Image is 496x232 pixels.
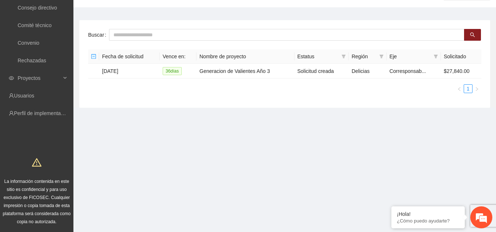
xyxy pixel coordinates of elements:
span: La información contenida en este sitio es confidencial y para uso exclusivo de FICOSEC. Cualquier... [3,179,71,224]
a: Rechazadas [18,58,46,63]
td: $27,840.00 [441,64,481,78]
span: Estatus [297,52,338,60]
span: Región [352,52,376,60]
span: warning [32,158,41,167]
button: search [464,29,481,41]
th: Fecha de solicitud [99,49,160,64]
span: filter [378,51,385,62]
button: right [473,84,481,93]
span: Estamos en línea. [43,75,101,149]
div: Minimizar ventana de chat en vivo [120,4,138,21]
span: 36 día s [163,67,182,75]
span: Corresponsab... [390,68,426,74]
th: Solicitado [441,49,481,64]
span: filter [434,54,438,59]
span: Proyectos [18,71,61,85]
th: Vence en: [160,49,196,64]
a: Perfil de implementadora [14,110,71,116]
td: [DATE] [99,64,160,78]
span: filter [341,54,346,59]
textarea: Escriba su mensaje y pulse “Intro” [4,154,140,180]
span: filter [340,51,347,62]
span: eye [9,76,14,81]
div: ¡Hola! [397,211,459,217]
li: 1 [464,84,473,93]
span: filter [379,54,384,59]
span: Eje [390,52,431,60]
span: left [457,87,461,91]
a: Convenio [18,40,39,46]
span: right [475,87,479,91]
a: Comité técnico [18,22,52,28]
div: Chatee con nosotros ahora [38,37,123,47]
th: Nombre de proyecto [196,49,294,64]
span: minus-square [91,54,96,59]
td: Delicias [349,64,387,78]
li: Previous Page [455,84,464,93]
label: Buscar [88,29,109,41]
td: Solicitud creada [294,64,349,78]
a: Usuarios [14,93,34,99]
td: Generacion de Valientes Año 3 [196,64,294,78]
li: Next Page [473,84,481,93]
a: Consejo directivo [18,5,57,11]
span: search [470,32,475,38]
a: 1 [464,85,472,93]
span: filter [432,51,439,62]
p: ¿Cómo puedo ayudarte? [397,218,459,224]
button: left [455,84,464,93]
